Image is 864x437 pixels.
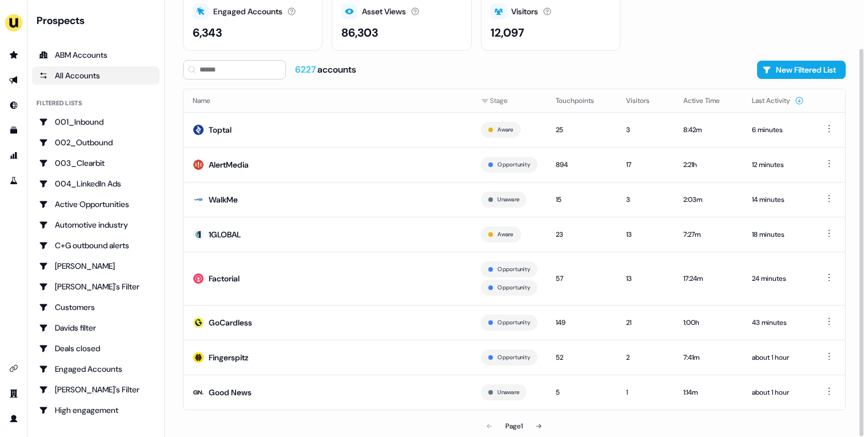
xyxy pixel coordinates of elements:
div: Deals closed [39,343,153,354]
div: 8:42m [683,124,734,136]
a: Go to team [5,384,23,403]
button: Aware [497,229,513,240]
div: [PERSON_NAME] [39,260,153,272]
div: High engagement [39,404,153,416]
div: 7:27m [683,229,734,240]
a: Go to outbound experience [5,71,23,89]
div: 002_Outbound [39,137,153,148]
span: 6227 [295,63,317,76]
div: 004_LinkedIn Ads [39,178,153,189]
button: Visitors [626,90,663,111]
div: about 1 hour [752,387,804,398]
div: 2 [626,352,665,363]
div: Prospects [37,14,160,27]
div: ABM Accounts [39,49,153,61]
div: Stage [481,95,537,106]
div: Page 1 [505,420,523,432]
button: Opportunity [497,283,530,293]
div: accounts [295,63,356,76]
a: Go to 004_LinkedIn Ads [32,174,160,193]
div: 003_Clearbit [39,157,153,169]
div: Customers [39,301,153,313]
div: 17 [626,159,665,170]
div: 1:00h [683,317,734,328]
div: 86,303 [341,24,378,41]
div: 7:41m [683,352,734,363]
div: 2:21h [683,159,734,170]
a: Go to attribution [5,146,23,165]
div: Asset Views [362,6,406,18]
div: C+G outbound alerts [39,240,153,251]
div: Toptal [209,124,232,136]
div: 23 [556,229,608,240]
a: Go to 002_Outbound [32,133,160,152]
a: All accounts [32,66,160,85]
a: Go to C+G outbound alerts [32,236,160,255]
button: Aware [497,125,513,135]
div: Visitors [511,6,538,18]
div: 6,343 [193,24,222,41]
div: about 1 hour [752,352,804,363]
button: Touchpoints [556,90,608,111]
div: Automotive industry [39,219,153,231]
a: Go to Inbound [5,96,23,114]
button: Last Activity [752,90,804,111]
div: 1:14m [683,387,734,398]
button: Opportunity [497,264,530,275]
a: Go to Customers [32,298,160,316]
div: Engaged Accounts [213,6,282,18]
a: Go to Engaged Accounts [32,360,160,378]
div: 13 [626,229,665,240]
div: 5 [556,387,608,398]
a: Go to Active Opportunities [32,195,160,213]
div: Good News [209,387,252,398]
div: Davids filter [39,322,153,333]
a: Go to 001_Inbound [32,113,160,131]
a: Go to Geneviève's Filter [32,380,160,399]
div: All Accounts [39,70,153,81]
button: Opportunity [497,317,530,328]
button: Active Time [683,90,734,111]
div: 18 minutes [752,229,804,240]
a: Go to Charlotte's Filter [32,277,160,296]
div: 24 minutes [752,273,804,284]
div: 894 [556,159,608,170]
div: 1 [626,387,665,398]
div: Fingerspitz [209,352,248,363]
a: Go to Deals closed [32,339,160,357]
div: Active Opportunities [39,198,153,210]
div: 15 [556,194,608,205]
div: Engaged Accounts [39,363,153,375]
a: Go to profile [5,410,23,428]
div: 6 minutes [752,124,804,136]
div: 21 [626,317,665,328]
div: 17:24m [683,273,734,284]
div: [PERSON_NAME]'s Filter [39,281,153,292]
th: Name [184,89,472,112]
button: New Filtered List [757,61,846,79]
button: Unaware [497,194,519,205]
div: 12,097 [491,24,524,41]
div: 13 [626,273,665,284]
div: 2:03m [683,194,734,205]
div: GoCardless [209,317,252,328]
a: Go to integrations [5,359,23,378]
div: 001_Inbound [39,116,153,128]
div: [PERSON_NAME]'s Filter [39,384,153,395]
div: 149 [556,317,608,328]
button: Unaware [497,387,519,398]
a: ABM Accounts [32,46,160,64]
div: Factorial [209,273,240,284]
button: Opportunity [497,160,530,170]
div: 52 [556,352,608,363]
div: 3 [626,194,665,205]
div: 1GLOBAL [209,229,241,240]
button: Opportunity [497,352,530,363]
div: AlertMedia [209,159,249,170]
div: 43 minutes [752,317,804,328]
a: Go to Charlotte Stone [32,257,160,275]
a: Go to Automotive industry [32,216,160,234]
div: 57 [556,273,608,284]
div: 12 minutes [752,159,804,170]
a: Go to 003_Clearbit [32,154,160,172]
